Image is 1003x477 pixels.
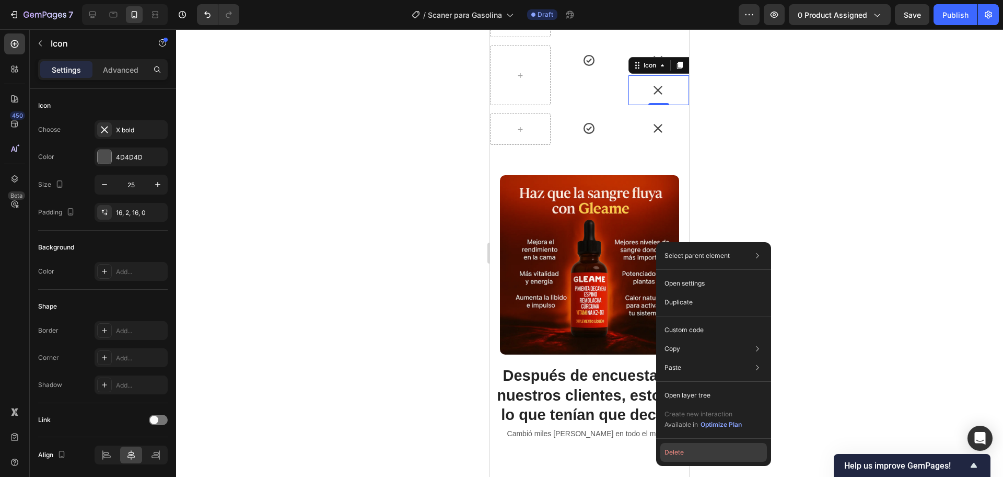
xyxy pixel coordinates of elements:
[789,4,891,25] button: 0 product assigned
[664,363,681,372] p: Paste
[68,8,73,21] p: 7
[490,29,689,477] iframe: Design area
[116,354,165,363] div: Add...
[844,459,980,472] button: Show survey - Help us improve GemPages!
[116,267,165,277] div: Add...
[664,298,693,307] p: Duplicate
[116,326,165,336] div: Add...
[197,4,239,25] div: Undo/Redo
[798,9,867,20] span: 0 product assigned
[660,443,767,462] button: Delete
[895,4,929,25] button: Save
[38,302,57,311] div: Shape
[38,125,61,134] div: Choose
[38,415,51,425] div: Link
[664,251,730,260] p: Select parent element
[664,279,705,288] p: Open settings
[904,10,921,19] span: Save
[664,344,680,354] p: Copy
[8,191,25,200] div: Beta
[51,37,139,50] p: Icon
[38,448,68,462] div: Align
[664,421,698,428] span: Available in
[700,419,742,430] button: Optimize Plan
[934,4,977,25] button: Publish
[967,426,993,451] div: Open Intercom Messenger
[116,208,165,218] div: 16, 2, 16, 0
[4,4,78,25] button: 7
[116,153,165,162] div: 4D4D4D
[38,353,59,362] div: Corner
[116,126,165,135] div: X bold
[538,10,553,19] span: Draft
[664,325,704,335] p: Custom code
[844,461,967,471] span: Help us improve GemPages!
[38,101,51,110] div: Icon
[10,111,25,120] div: 450
[52,64,81,75] p: Settings
[664,409,742,419] p: Create new interaction
[38,206,77,220] div: Padding
[38,267,54,276] div: Color
[38,243,74,252] div: Background
[38,326,59,335] div: Border
[701,420,742,429] div: Optimize Plan
[664,391,710,400] p: Open layer tree
[428,9,502,20] span: Scaner para Gasolina
[38,380,62,390] div: Shadow
[423,9,426,20] span: /
[116,381,165,390] div: Add...
[942,9,969,20] div: Publish
[38,178,66,192] div: Size
[103,64,138,75] p: Advanced
[38,152,54,162] div: Color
